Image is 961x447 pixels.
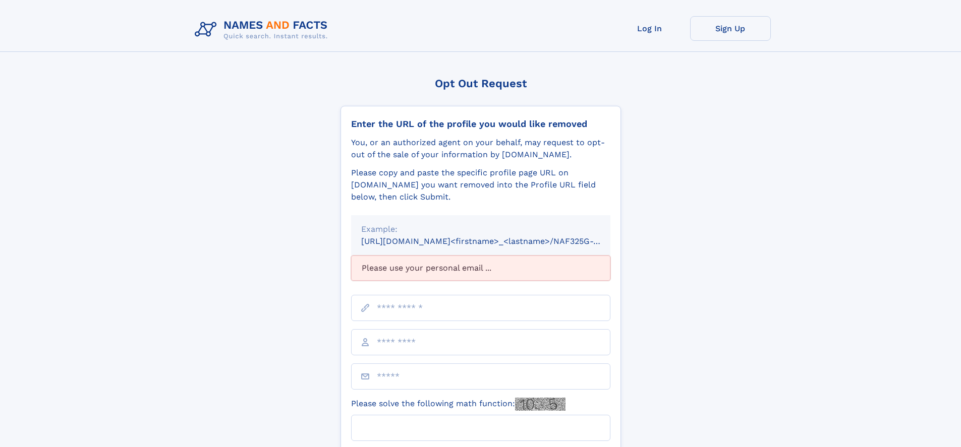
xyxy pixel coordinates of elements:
a: Log In [609,16,690,41]
div: Please copy and paste the specific profile page URL on [DOMAIN_NAME] you want removed into the Pr... [351,167,610,203]
img: Logo Names and Facts [191,16,336,43]
label: Please solve the following math function: [351,398,566,411]
div: You, or an authorized agent on your behalf, may request to opt-out of the sale of your informatio... [351,137,610,161]
small: [URL][DOMAIN_NAME]<firstname>_<lastname>/NAF325G-xxxxxxxx [361,236,630,246]
a: Sign Up [690,16,771,41]
div: Enter the URL of the profile you would like removed [351,118,610,130]
div: Example: [361,223,600,235]
div: Opt Out Request [341,77,621,90]
div: Please use your personal email ... [351,256,610,281]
